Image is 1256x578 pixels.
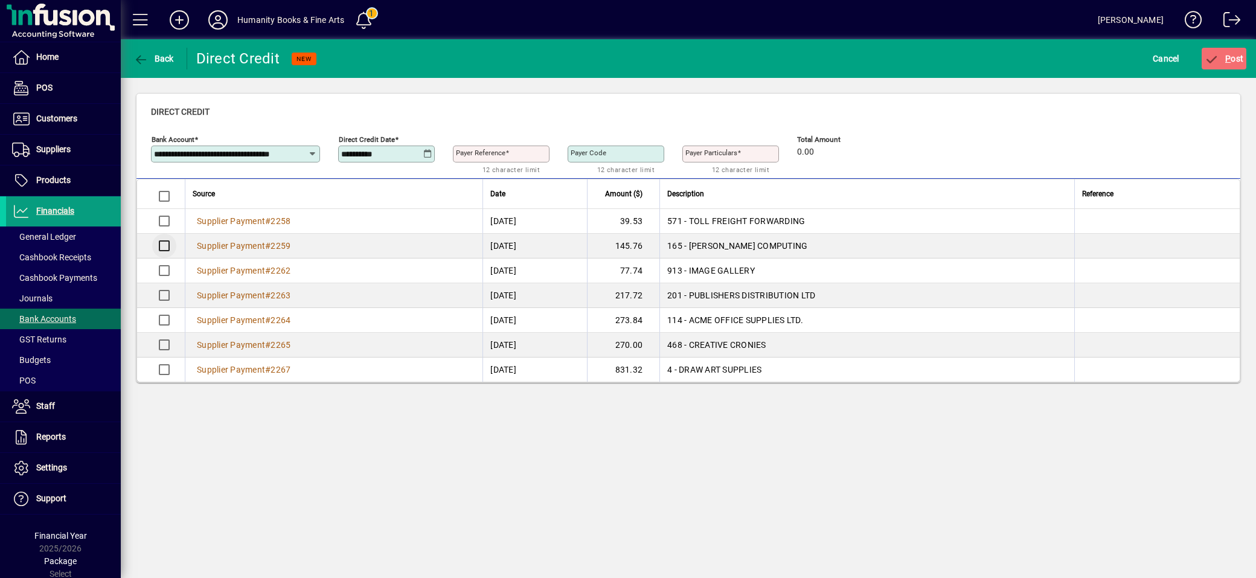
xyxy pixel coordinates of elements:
td: [DATE] [482,258,587,283]
span: Reference [1082,187,1113,201]
a: POS [6,73,121,103]
a: Logout [1214,2,1241,42]
span: Date [490,187,505,201]
span: Financials [36,206,74,216]
span: GST Returns [12,335,66,344]
div: [PERSON_NAME] [1098,10,1164,30]
mat-hint: 12 character limit [482,162,540,176]
span: Supplier Payment [197,340,265,350]
a: Staff [6,391,121,422]
span: Amount ($) [605,187,642,201]
span: 4 - DRAW ART SUPPLIES [667,365,761,374]
span: Supplier Payment [197,241,265,251]
td: [DATE] [482,234,587,258]
span: General Ledger [12,232,76,242]
mat-label: Payer Code [571,149,606,157]
td: 273.84 [587,308,659,333]
a: Support [6,484,121,514]
span: Package [44,556,77,566]
a: Supplier Payment#2264 [193,313,295,327]
mat-hint: 12 character limit [597,162,655,176]
div: Date [490,187,580,201]
button: Back [130,48,177,69]
div: Source [193,187,475,201]
span: POS [36,83,53,92]
span: 2262 [271,266,290,275]
span: Description [667,187,704,201]
a: Cashbook Receipts [6,247,121,268]
span: Reports [36,432,66,442]
div: Amount ($) [595,187,653,201]
a: Journals [6,288,121,309]
a: Supplier Payment#2267 [193,363,295,376]
span: Cashbook Payments [12,273,97,283]
span: 165 - [PERSON_NAME] COMPUTING [667,241,807,251]
span: Supplier Payment [197,266,265,275]
td: 217.72 [587,283,659,308]
span: # [265,216,271,226]
span: Support [36,493,66,503]
td: [DATE] [482,283,587,308]
a: General Ledger [6,226,121,247]
div: Humanity Books & Fine Arts [237,10,345,30]
span: Financial Year [34,531,87,541]
span: 2263 [271,291,290,300]
a: Budgets [6,350,121,370]
a: Supplier Payment#2258 [193,214,295,228]
td: [DATE] [482,333,587,358]
span: 2259 [271,241,290,251]
a: Products [6,165,121,196]
span: Home [36,52,59,62]
mat-label: Bank Account [152,135,194,144]
span: # [265,315,271,325]
span: 114 - ACME OFFICE SUPPLIES LTD. [667,315,803,325]
span: 2264 [271,315,290,325]
a: Knowledge Base [1176,2,1202,42]
td: 77.74 [587,258,659,283]
div: Reference [1082,187,1225,201]
mat-label: Payer Reference [456,149,505,157]
span: Supplier Payment [197,365,265,374]
span: Journals [12,294,53,303]
span: Supplier Payment [197,216,265,226]
span: Products [36,175,71,185]
span: P [1225,54,1231,63]
a: Cashbook Payments [6,268,121,288]
button: Add [160,9,199,31]
a: Supplier Payment#2259 [193,239,295,252]
td: 270.00 [587,333,659,358]
a: Supplier Payment#2263 [193,289,295,302]
span: # [265,365,271,374]
a: Settings [6,453,121,483]
span: # [265,291,271,300]
span: # [265,266,271,275]
app-page-header-button: Back [121,48,187,69]
span: 2267 [271,365,290,374]
a: Reports [6,422,121,452]
span: 0.00 [797,147,814,157]
a: Bank Accounts [6,309,121,329]
span: Total Amount [797,136,870,144]
mat-hint: 12 character limit [712,162,769,176]
span: ost [1205,54,1244,63]
span: Customers [36,114,77,123]
a: Supplier Payment#2265 [193,338,295,352]
a: Customers [6,104,121,134]
td: 831.32 [587,358,659,382]
button: Cancel [1150,48,1182,69]
span: # [265,340,271,350]
td: [DATE] [482,358,587,382]
div: Description [667,187,1066,201]
td: 39.53 [587,209,659,234]
span: Back [133,54,174,63]
span: 201 - PUBLISHERS DISTRIBUTION LTD [667,291,815,300]
button: Post [1202,48,1247,69]
span: Staff [36,401,55,411]
span: Supplier Payment [197,291,265,300]
span: Suppliers [36,144,71,154]
a: POS [6,370,121,391]
a: Suppliers [6,135,121,165]
div: Direct Credit [196,49,280,68]
span: 468 - CREATIVE CRONIES [667,340,766,350]
a: Home [6,42,121,72]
